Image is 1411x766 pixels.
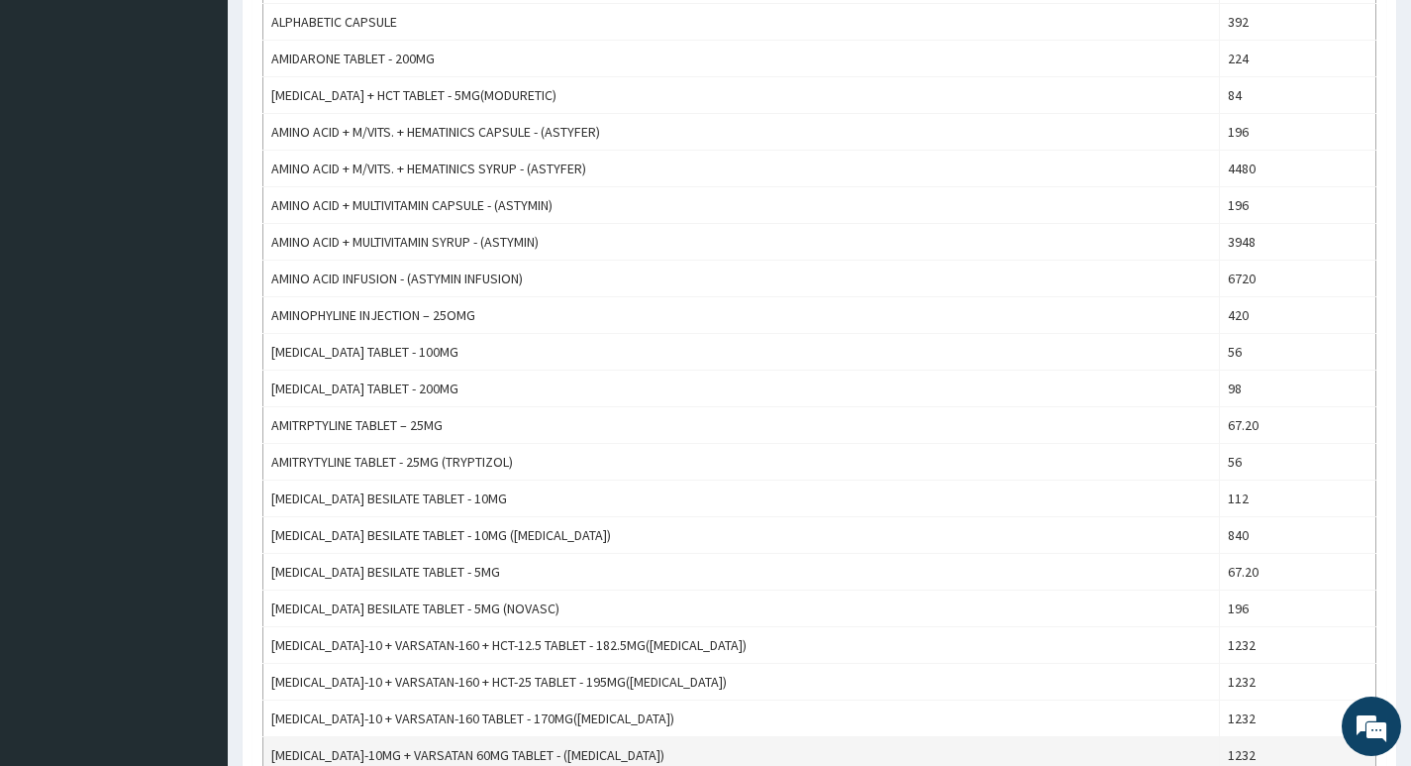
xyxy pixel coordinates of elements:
[1220,297,1376,334] td: 420
[1220,77,1376,114] td: 84
[263,371,1220,407] td: [MEDICAL_DATA] TABLET - 200MG
[263,297,1220,334] td: AMINOPHYLINE INJECTION – 25OMG
[10,541,377,610] textarea: Type your message and hit 'Enter'
[263,41,1220,77] td: AMIDARONE TABLET - 200MG
[1220,41,1376,77] td: 224
[1220,4,1376,41] td: 392
[1220,481,1376,517] td: 112
[263,77,1220,114] td: [MEDICAL_DATA] + HCT TABLET - 5MG(MODURETIC)
[263,444,1220,481] td: AMITRYTYLINE TABLET - 25MG (TRYPTIZOL)
[1220,187,1376,224] td: 196
[263,627,1220,664] td: [MEDICAL_DATA]-10 + VARSATAN-160 + HCT-12.5 TABLET - 182.5MG([MEDICAL_DATA])
[1220,224,1376,261] td: 3948
[1220,664,1376,701] td: 1232
[1220,517,1376,554] td: 840
[325,10,372,57] div: Minimize live chat window
[1220,627,1376,664] td: 1232
[1220,407,1376,444] td: 67.20
[263,4,1220,41] td: ALPHABETIC CAPSULE
[1220,444,1376,481] td: 56
[1220,151,1376,187] td: 4480
[263,261,1220,297] td: AMINO ACID INFUSION - (ASTYMIN INFUSION)
[263,151,1220,187] td: AMINO ACID + M/VITS. + HEMATINICS SYRUP - (ASTYFER)
[1220,261,1376,297] td: 6720
[263,407,1220,444] td: AMITRPTYLINE TABLET – 25MG
[1220,554,1376,591] td: 67.20
[263,591,1220,627] td: [MEDICAL_DATA] BESILATE TABLET - 5MG (NOVASC)
[263,701,1220,737] td: [MEDICAL_DATA]-10 + VARSATAN-160 TABLET - 170MG([MEDICAL_DATA])
[263,481,1220,517] td: [MEDICAL_DATA] BESILATE TABLET - 10MG
[263,187,1220,224] td: AMINO ACID + MULTIVITAMIN CAPSULE - (ASTYMIN)
[1220,701,1376,737] td: 1232
[115,250,273,450] span: We're online!
[263,554,1220,591] td: [MEDICAL_DATA] BESILATE TABLET - 5MG
[1220,114,1376,151] td: 196
[263,114,1220,151] td: AMINO ACID + M/VITS. + HEMATINICS CAPSULE - (ASTYFER)
[1220,334,1376,371] td: 56
[263,224,1220,261] td: AMINO ACID + MULTIVITAMIN SYRUP - (ASTYMIN)
[263,664,1220,701] td: [MEDICAL_DATA]-10 + VARSATAN-160 + HCT-25 TABLET - 195MG([MEDICAL_DATA])
[103,111,333,137] div: Chat with us now
[37,99,80,149] img: d_794563401_company_1708531726252_794563401
[263,517,1220,554] td: [MEDICAL_DATA] BESILATE TABLET - 10MG ([MEDICAL_DATA])
[1220,371,1376,407] td: 98
[263,334,1220,371] td: [MEDICAL_DATA] TABLET - 100MG
[1220,591,1376,627] td: 196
